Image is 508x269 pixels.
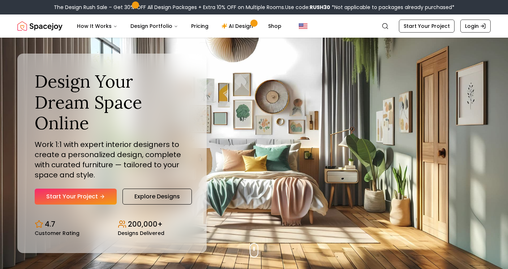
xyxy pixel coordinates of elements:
[125,19,184,33] button: Design Portfolio
[35,71,189,134] h1: Design Your Dream Space Online
[71,19,123,33] button: How It Works
[71,19,287,33] nav: Main
[128,219,163,229] p: 200,000+
[118,231,164,236] small: Designs Delivered
[460,20,491,33] a: Login
[45,219,55,229] p: 4.7
[262,19,287,33] a: Shop
[216,19,261,33] a: AI Design
[299,22,307,30] img: United States
[399,20,455,33] a: Start Your Project
[330,4,455,11] span: *Not applicable to packages already purchased*
[35,189,117,205] a: Start Your Project
[285,4,330,11] span: Use code:
[185,19,214,33] a: Pricing
[17,19,63,33] img: Spacejoy Logo
[17,19,63,33] a: Spacejoy
[122,189,192,205] a: Explore Designs
[54,4,455,11] div: The Design Rush Sale – Get 30% OFF All Design Packages + Extra 10% OFF on Multiple Rooms.
[310,4,330,11] b: RUSH30
[17,14,491,38] nav: Global
[35,231,79,236] small: Customer Rating
[35,139,189,180] p: Work 1:1 with expert interior designers to create a personalized design, complete with curated fu...
[35,213,189,236] div: Design stats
